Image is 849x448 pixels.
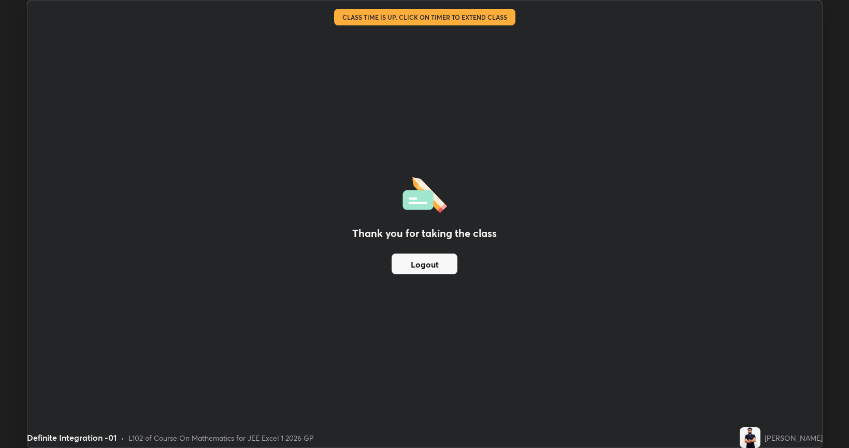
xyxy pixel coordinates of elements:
[740,427,760,448] img: c762b1e83f204c718afb845cbc6a9ba5.jpg
[128,432,314,443] div: L102 of Course On Mathematics for JEE Excel 1 2026 GP
[392,254,457,274] button: Logout
[352,226,497,241] h2: Thank you for taking the class
[402,174,447,213] img: offlineFeedback.1438e8b3.svg
[27,431,117,444] div: Definite Integration -01
[121,432,124,443] div: •
[765,432,823,443] div: [PERSON_NAME]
